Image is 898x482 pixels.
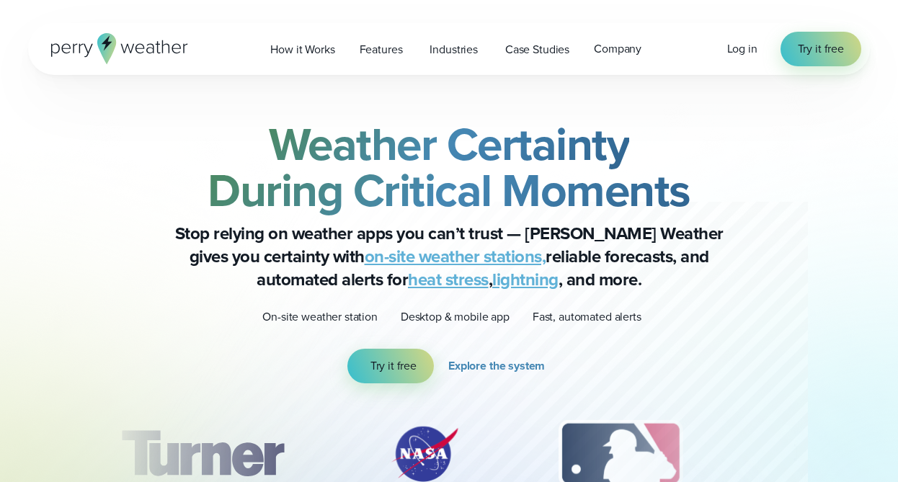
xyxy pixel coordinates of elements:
[727,40,757,57] span: Log in
[533,308,641,326] p: Fast, automated alerts
[448,349,551,383] a: Explore the system
[161,222,737,291] p: Stop relying on weather apps you can’t trust — [PERSON_NAME] Weather gives you certainty with rel...
[505,41,569,58] span: Case Studies
[430,41,478,58] span: Industries
[448,357,545,375] span: Explore the system
[258,35,347,64] a: How it Works
[594,40,641,58] span: Company
[798,40,844,58] span: Try it free
[492,267,559,293] a: lightning
[262,308,378,326] p: On-site weather station
[360,41,403,58] span: Features
[365,244,546,269] a: on-site weather stations,
[493,35,582,64] a: Case Studies
[370,357,417,375] span: Try it free
[270,41,334,58] span: How it Works
[401,308,510,326] p: Desktop & mobile app
[727,40,757,58] a: Log in
[347,349,434,383] a: Try it free
[208,110,690,224] strong: Weather Certainty During Critical Moments
[781,32,861,66] a: Try it free
[408,267,489,293] a: heat stress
